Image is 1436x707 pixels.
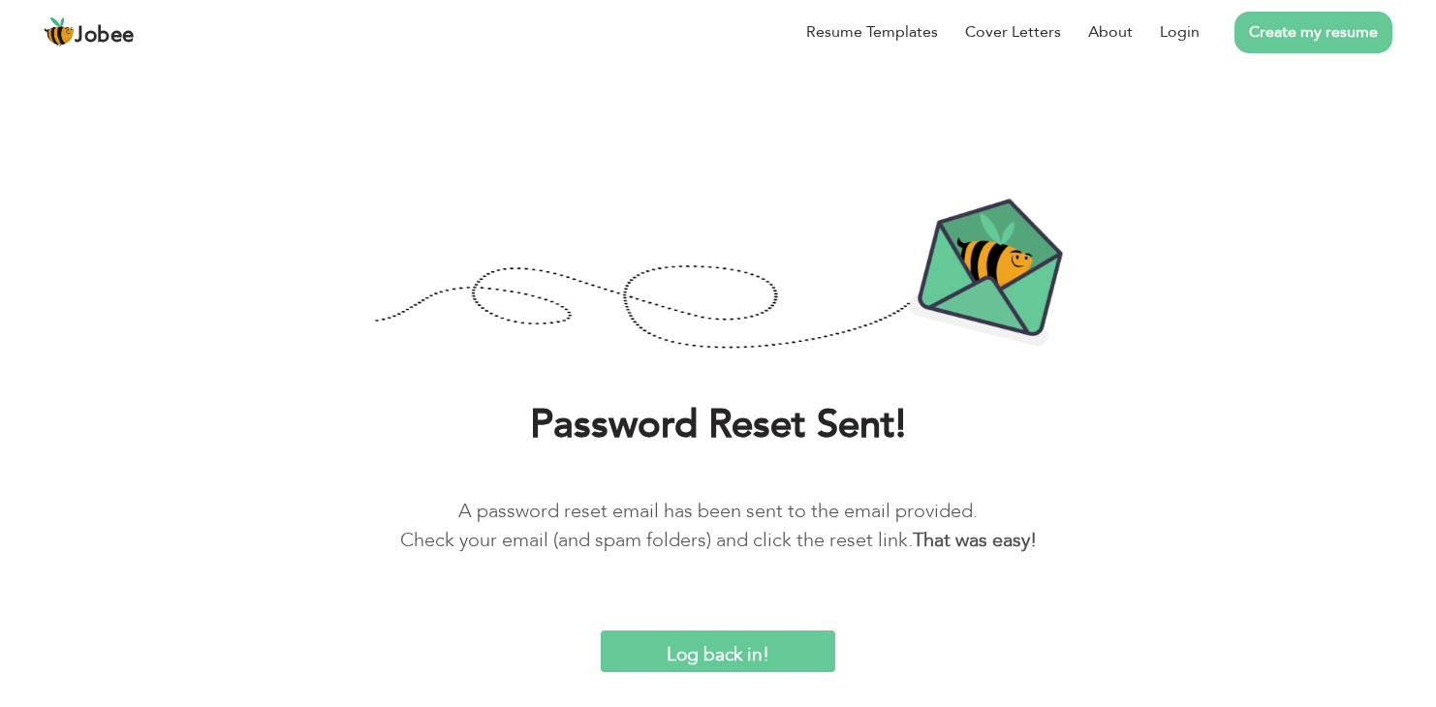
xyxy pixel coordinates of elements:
[44,16,135,47] a: Jobee
[1160,20,1200,44] a: Login
[29,497,1407,555] p: A password reset email has been sent to the email provided. Check your email (and spam folders) a...
[1234,12,1392,53] a: Create my resume
[374,198,1063,353] img: Password-Reset-Confirmation.png
[965,20,1061,44] a: Cover Letters
[1088,20,1133,44] a: About
[806,20,938,44] a: Resume Templates
[44,16,75,47] img: jobee.io
[75,25,135,46] span: Jobee
[913,527,1037,553] b: That was easy!
[29,400,1407,450] h1: Password Reset Sent!
[601,630,835,672] input: Log back in!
